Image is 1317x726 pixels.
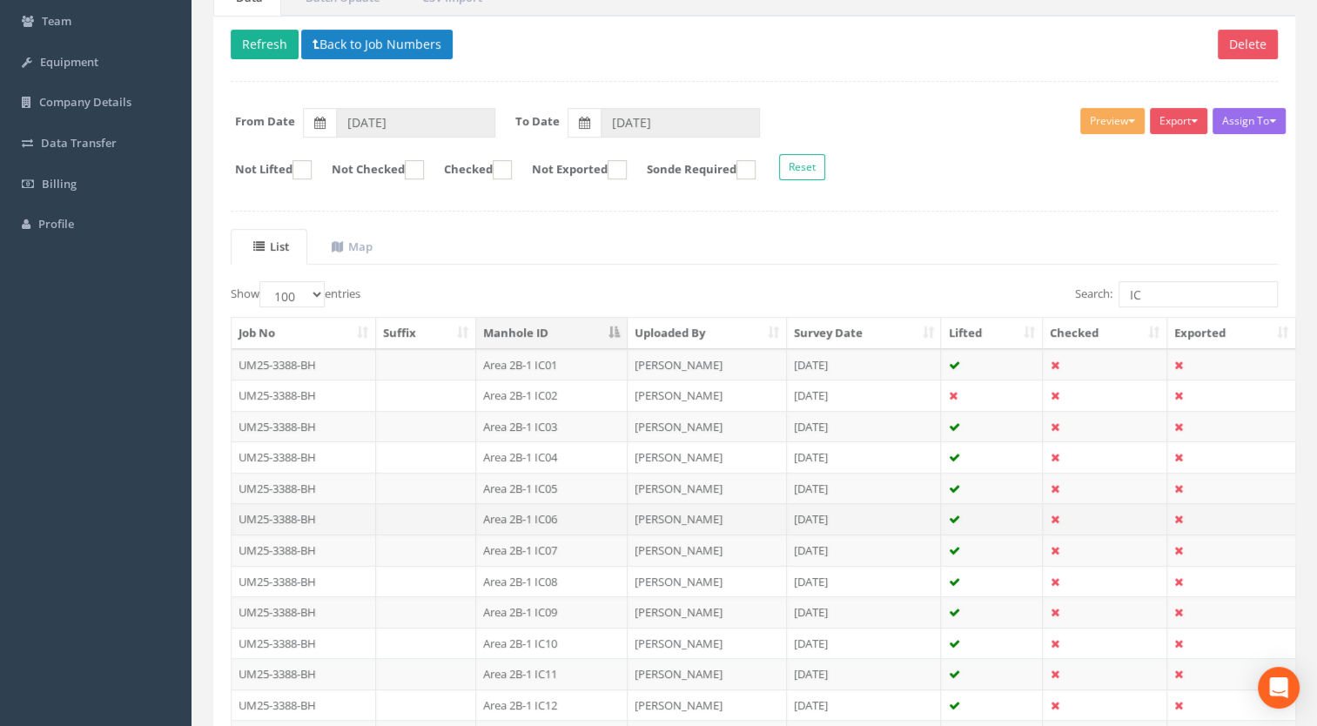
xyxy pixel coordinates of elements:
[628,566,787,597] td: [PERSON_NAME]
[1258,667,1300,709] div: Open Intercom Messenger
[476,596,628,628] td: Area 2B-1 IC09
[42,176,77,192] span: Billing
[336,108,495,138] input: From Date
[231,30,299,59] button: Refresh
[232,534,376,566] td: UM25-3388-BH
[476,441,628,473] td: Area 2B-1 IC04
[628,503,787,534] td: [PERSON_NAME]
[232,318,376,349] th: Job No: activate to sort column ascending
[514,160,627,179] label: Not Exported
[232,473,376,504] td: UM25-3388-BH
[232,566,376,597] td: UM25-3388-BH
[628,628,787,659] td: [PERSON_NAME]
[628,318,787,349] th: Uploaded By: activate to sort column ascending
[235,113,295,130] label: From Date
[42,13,71,29] span: Team
[629,160,756,179] label: Sonde Required
[476,566,628,597] td: Area 2B-1 IC08
[1167,318,1295,349] th: Exported: activate to sort column ascending
[231,229,307,265] a: List
[232,628,376,659] td: UM25-3388-BH
[787,596,942,628] td: [DATE]
[515,113,560,130] label: To Date
[376,318,477,349] th: Suffix: activate to sort column ascending
[476,534,628,566] td: Area 2B-1 IC07
[476,349,628,380] td: Area 2B-1 IC01
[787,534,942,566] td: [DATE]
[39,94,131,110] span: Company Details
[787,658,942,689] td: [DATE]
[476,628,628,659] td: Area 2B-1 IC10
[787,318,942,349] th: Survey Date: activate to sort column ascending
[1213,108,1286,134] button: Assign To
[628,380,787,411] td: [PERSON_NAME]
[628,689,787,721] td: [PERSON_NAME]
[476,318,628,349] th: Manhole ID: activate to sort column descending
[1218,30,1278,59] button: Delete
[628,411,787,442] td: [PERSON_NAME]
[301,30,453,59] button: Back to Job Numbers
[231,281,360,307] label: Show entries
[628,596,787,628] td: [PERSON_NAME]
[1119,281,1278,307] input: Search:
[332,239,373,254] uib-tab-heading: Map
[40,54,98,70] span: Equipment
[787,349,942,380] td: [DATE]
[253,239,289,254] uib-tab-heading: List
[476,658,628,689] td: Area 2B-1 IC11
[38,216,74,232] span: Profile
[259,281,325,307] select: Showentries
[628,349,787,380] td: [PERSON_NAME]
[628,658,787,689] td: [PERSON_NAME]
[787,503,942,534] td: [DATE]
[787,628,942,659] td: [DATE]
[232,503,376,534] td: UM25-3388-BH
[787,566,942,597] td: [DATE]
[232,411,376,442] td: UM25-3388-BH
[787,473,942,504] td: [DATE]
[427,160,512,179] label: Checked
[779,154,825,180] button: Reset
[787,689,942,721] td: [DATE]
[232,380,376,411] td: UM25-3388-BH
[787,441,942,473] td: [DATE]
[476,411,628,442] td: Area 2B-1 IC03
[232,349,376,380] td: UM25-3388-BH
[628,534,787,566] td: [PERSON_NAME]
[1075,281,1278,307] label: Search:
[41,135,117,151] span: Data Transfer
[1043,318,1167,349] th: Checked: activate to sort column ascending
[476,689,628,721] td: Area 2B-1 IC12
[601,108,760,138] input: To Date
[309,229,391,265] a: Map
[476,380,628,411] td: Area 2B-1 IC02
[787,411,942,442] td: [DATE]
[232,658,376,689] td: UM25-3388-BH
[628,441,787,473] td: [PERSON_NAME]
[787,380,942,411] td: [DATE]
[314,160,424,179] label: Not Checked
[476,503,628,534] td: Area 2B-1 IC06
[941,318,1043,349] th: Lifted: activate to sort column ascending
[1080,108,1145,134] button: Preview
[476,473,628,504] td: Area 2B-1 IC05
[232,441,376,473] td: UM25-3388-BH
[232,596,376,628] td: UM25-3388-BH
[628,473,787,504] td: [PERSON_NAME]
[232,689,376,721] td: UM25-3388-BH
[218,160,312,179] label: Not Lifted
[1150,108,1207,134] button: Export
